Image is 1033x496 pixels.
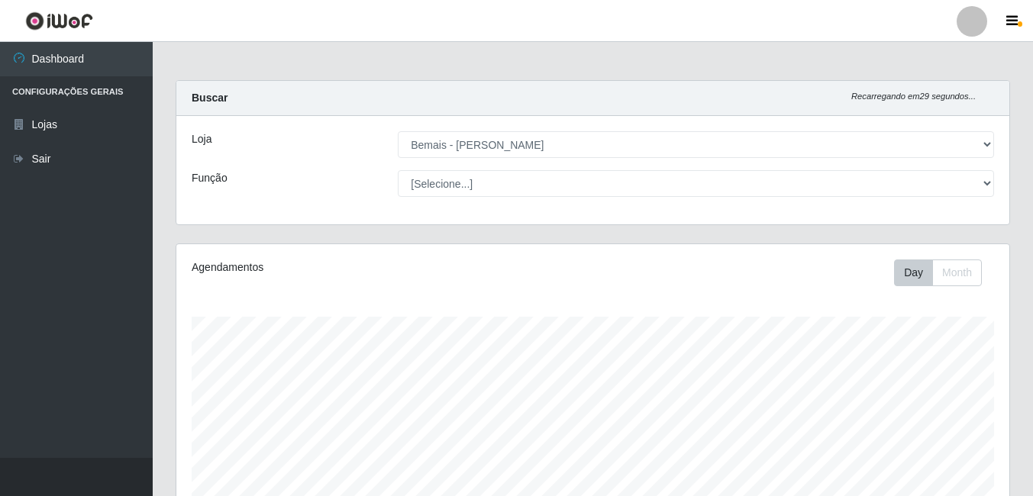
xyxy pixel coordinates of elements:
[894,259,933,286] button: Day
[851,92,976,101] i: Recarregando em 29 segundos...
[932,259,982,286] button: Month
[192,131,211,147] label: Loja
[192,92,228,104] strong: Buscar
[192,170,228,186] label: Função
[192,259,512,275] div: Agendamentos
[25,11,93,31] img: CoreUI Logo
[894,259,994,286] div: Toolbar with button groups
[894,259,982,286] div: First group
